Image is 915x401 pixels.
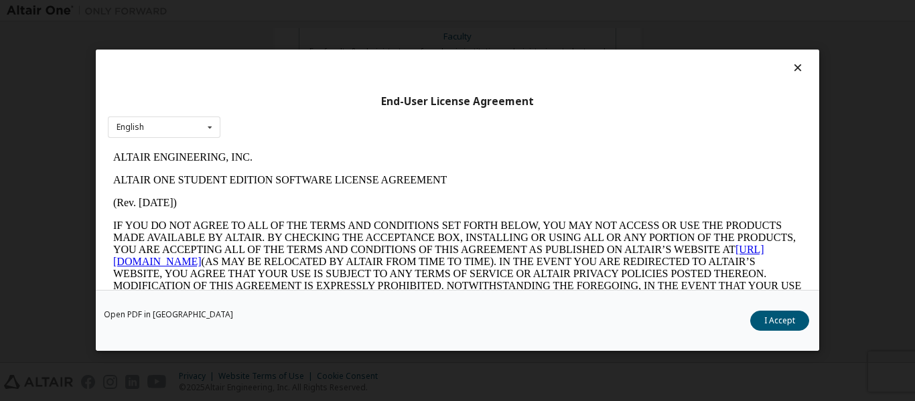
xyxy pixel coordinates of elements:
[108,95,807,108] div: End-User License Agreement
[5,51,694,63] p: (Rev. [DATE])
[5,28,694,40] p: ALTAIR ONE STUDENT EDITION SOFTWARE LICENSE AGREEMENT
[104,311,233,319] a: Open PDF in [GEOGRAPHIC_DATA]
[750,311,809,331] button: I Accept
[5,74,694,170] p: IF YOU DO NOT AGREE TO ALL OF THE TERMS AND CONDITIONS SET FORTH BELOW, YOU MAY NOT ACCESS OR USE...
[5,98,656,121] a: [URL][DOMAIN_NAME]
[117,123,144,131] div: English
[5,5,694,17] p: ALTAIR ENGINEERING, INC.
